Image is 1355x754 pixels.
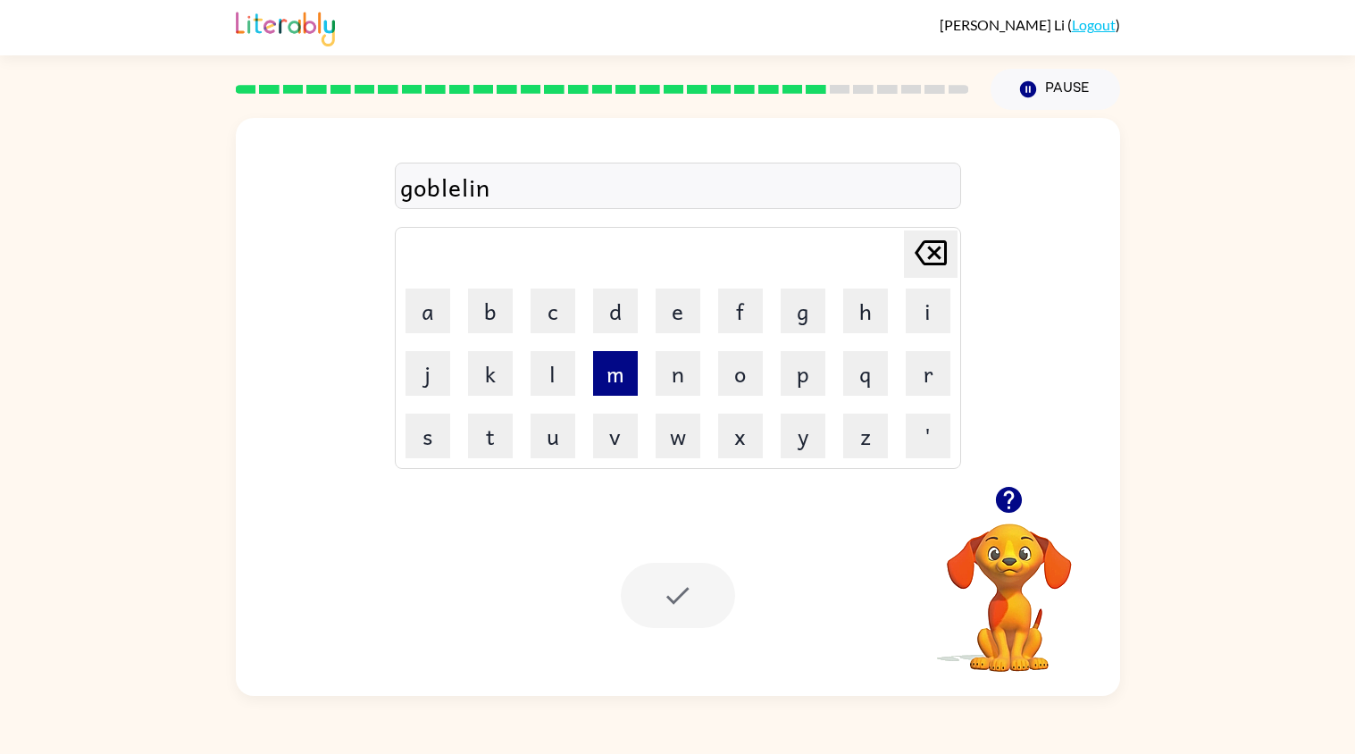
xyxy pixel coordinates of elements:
[468,289,513,333] button: b
[593,351,638,396] button: m
[781,289,825,333] button: g
[1072,16,1116,33] a: Logout
[920,496,1099,674] video: Your browser must support playing .mp4 files to use Literably. Please try using another browser.
[843,414,888,458] button: z
[400,168,956,205] div: goblelin
[781,414,825,458] button: y
[718,414,763,458] button: x
[468,351,513,396] button: k
[906,414,950,458] button: '
[593,414,638,458] button: v
[843,289,888,333] button: h
[781,351,825,396] button: p
[718,289,763,333] button: f
[843,351,888,396] button: q
[531,414,575,458] button: u
[656,289,700,333] button: e
[531,351,575,396] button: l
[406,289,450,333] button: a
[656,414,700,458] button: w
[906,289,950,333] button: i
[940,16,1120,33] div: ( )
[718,351,763,396] button: o
[593,289,638,333] button: d
[656,351,700,396] button: n
[406,351,450,396] button: j
[236,7,335,46] img: Literably
[406,414,450,458] button: s
[531,289,575,333] button: c
[991,69,1120,110] button: Pause
[468,414,513,458] button: t
[940,16,1067,33] span: [PERSON_NAME] Li
[906,351,950,396] button: r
